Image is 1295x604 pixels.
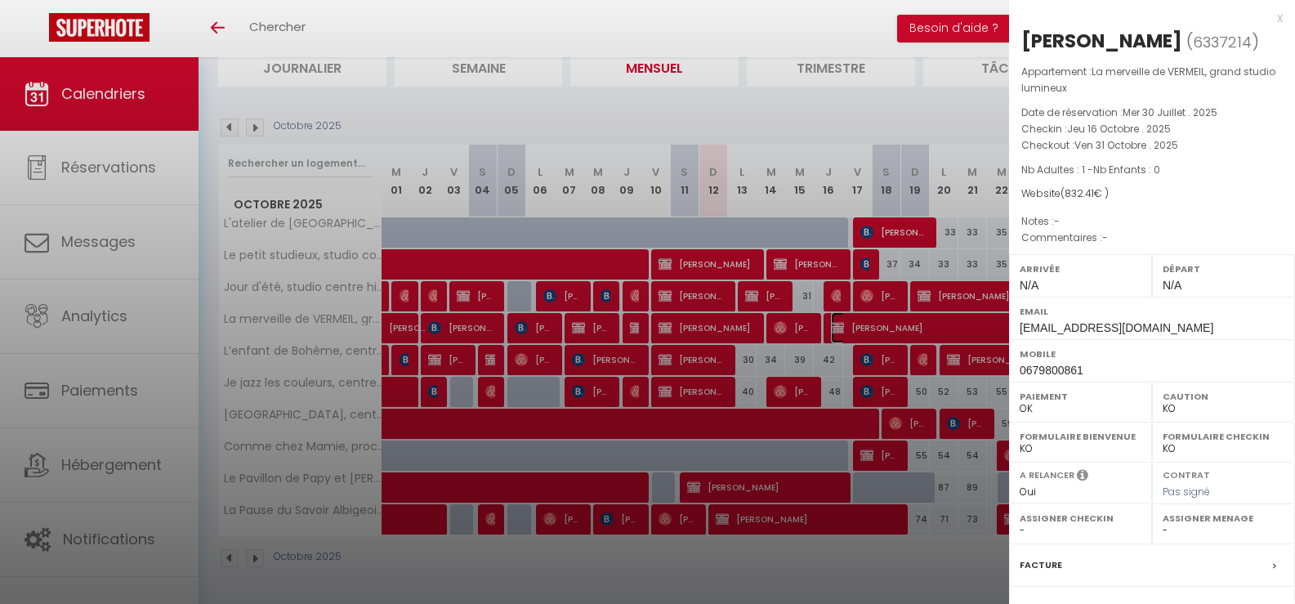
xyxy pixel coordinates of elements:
label: Paiement [1020,388,1141,405]
span: - [1054,214,1060,228]
label: A relancer [1020,468,1074,482]
span: Jeu 16 Octobre . 2025 [1067,122,1171,136]
span: N/A [1020,279,1038,292]
span: [EMAIL_ADDRESS][DOMAIN_NAME] [1020,321,1213,334]
span: 832.41 [1065,186,1094,200]
span: La merveille de VERMEIL, grand studio lumineux [1021,65,1275,95]
span: Mer 30 Juillet . 2025 [1123,105,1217,119]
p: Checkin : [1021,121,1283,137]
label: Assigner Menage [1163,510,1284,526]
p: Appartement : [1021,64,1283,96]
label: Arrivée [1020,261,1141,277]
p: Date de réservation : [1021,105,1283,121]
span: Nb Adultes : 1 - [1021,163,1160,177]
label: Email [1020,303,1284,320]
div: x [1009,8,1283,28]
span: ( € ) [1061,186,1109,200]
p: Notes : [1021,213,1283,230]
span: Nb Enfants : 0 [1093,163,1160,177]
div: [PERSON_NAME] [1021,28,1182,54]
span: 6337214 [1193,32,1252,52]
p: Checkout : [1021,137,1283,154]
span: Ven 31 Octobre . 2025 [1074,138,1178,152]
span: 0679800861 [1020,364,1083,377]
span: ( ) [1186,30,1259,53]
label: Facture [1020,557,1062,574]
label: Assigner Checkin [1020,510,1141,526]
span: N/A [1163,279,1181,292]
label: Départ [1163,261,1284,277]
label: Mobile [1020,346,1284,362]
i: Sélectionner OUI si vous souhaiter envoyer les séquences de messages post-checkout [1077,468,1088,486]
p: Commentaires : [1021,230,1283,246]
div: Website [1021,186,1283,202]
label: Formulaire Checkin [1163,428,1284,445]
label: Contrat [1163,468,1210,479]
span: - [1102,230,1108,244]
span: Pas signé [1163,485,1210,499]
label: Caution [1163,388,1284,405]
label: Formulaire Bienvenue [1020,428,1141,445]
